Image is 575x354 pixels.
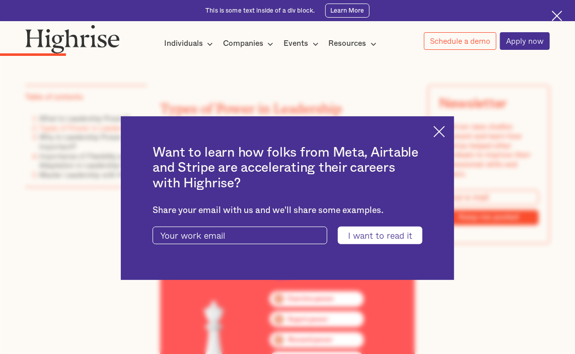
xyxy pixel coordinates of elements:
img: Cross icon [552,11,562,21]
div: Companies [223,38,276,50]
div: Companies [223,38,263,50]
input: Your work email [153,227,327,244]
div: Individuals [164,38,216,50]
div: Resources [329,38,367,50]
div: Events [284,38,322,50]
a: Learn More [325,4,369,18]
img: Highrise logo [25,25,120,53]
div: Events [284,38,309,50]
div: Individuals [164,38,203,50]
a: Schedule a demo [424,32,496,50]
div: Resources [329,38,380,50]
h2: Want to learn how folks from Meta, Airtable and Stripe are accelerating their careers with Highrise? [153,145,422,191]
div: This is some text inside of a div block. [205,7,315,15]
input: I want to read it [338,227,422,244]
img: Cross icon [434,126,445,137]
form: current-ascender-blog-article-modal-form [153,227,422,244]
a: Apply now [500,32,550,50]
div: Share your email with us and we'll share some examples. [153,205,422,216]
